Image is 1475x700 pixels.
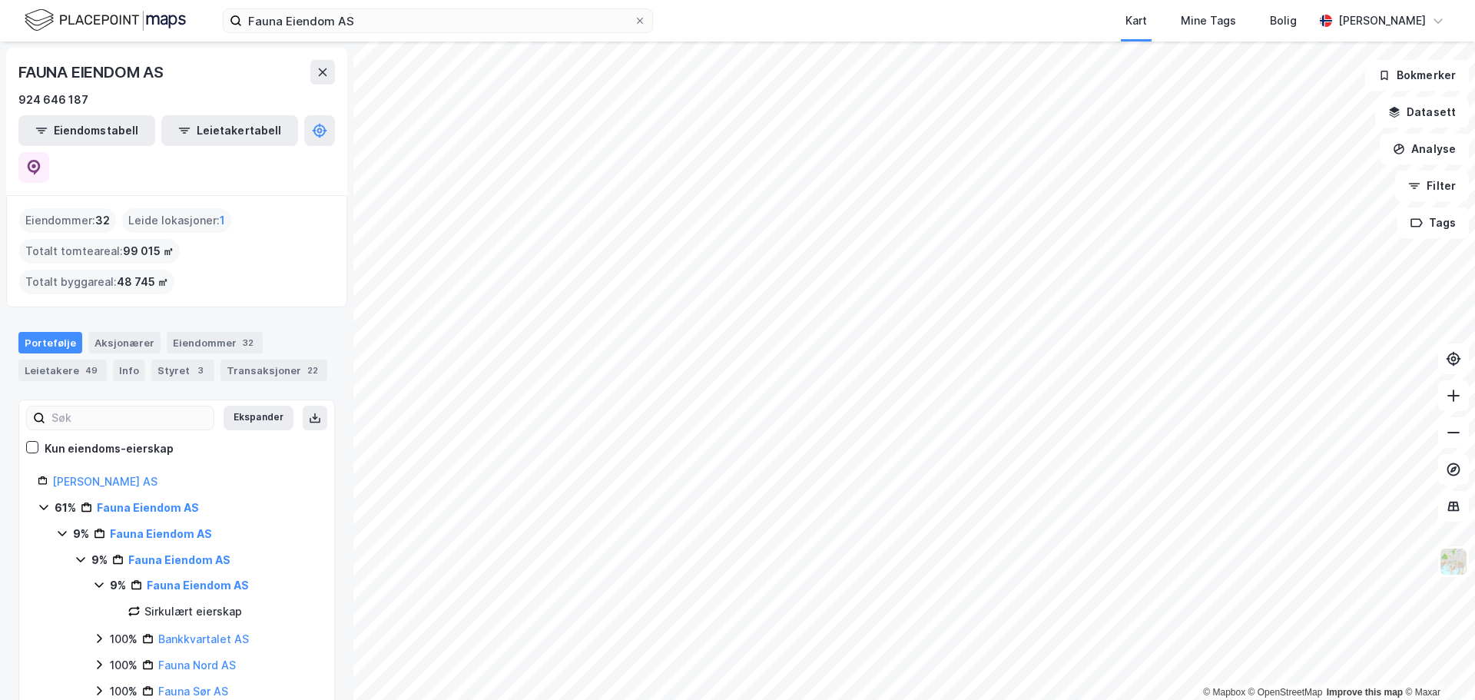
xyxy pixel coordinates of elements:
[1365,60,1469,91] button: Bokmerker
[88,332,161,353] div: Aksjonærer
[45,440,174,458] div: Kun eiendoms-eierskap
[1327,687,1403,698] a: Improve this map
[18,115,155,146] button: Eiendomstabell
[1375,97,1469,128] button: Datasett
[128,553,230,566] a: Fauna Eiendom AS
[1248,687,1323,698] a: OpenStreetMap
[220,211,225,230] span: 1
[1270,12,1297,30] div: Bolig
[167,332,263,353] div: Eiendommer
[147,579,249,592] a: Fauna Eiendom AS
[144,602,242,621] div: Sirkulært eierskap
[110,527,212,540] a: Fauna Eiendom AS
[73,525,89,543] div: 9%
[19,270,174,294] div: Totalt byggareal :
[91,551,108,569] div: 9%
[193,363,208,378] div: 3
[151,360,214,381] div: Styret
[1395,171,1469,201] button: Filter
[224,406,293,430] button: Ekspander
[1203,687,1245,698] a: Mapbox
[122,208,231,233] div: Leide lokasjoner :
[18,360,107,381] div: Leietakere
[117,273,168,291] span: 48 745 ㎡
[158,632,249,645] a: Bankkvartalet AS
[1181,12,1236,30] div: Mine Tags
[158,659,236,672] a: Fauna Nord AS
[220,360,327,381] div: Transaksjoner
[123,242,174,260] span: 99 015 ㎡
[19,208,116,233] div: Eiendommer :
[110,656,138,675] div: 100%
[1125,12,1147,30] div: Kart
[95,211,110,230] span: 32
[158,685,228,698] a: Fauna Sør AS
[1398,626,1475,700] iframe: Chat Widget
[1439,547,1468,576] img: Z
[242,9,634,32] input: Søk på adresse, matrikkel, gårdeiere, leietakere eller personer
[240,335,257,350] div: 32
[1380,134,1469,164] button: Analyse
[18,60,167,85] div: FAUNA EIENDOM AS
[18,332,82,353] div: Portefølje
[304,363,321,378] div: 22
[161,115,298,146] button: Leietakertabell
[55,499,76,517] div: 61%
[113,360,145,381] div: Info
[19,239,180,264] div: Totalt tomteareal :
[25,7,186,34] img: logo.f888ab2527a4732fd821a326f86c7f29.svg
[18,91,88,109] div: 924 646 187
[110,630,138,649] div: 100%
[1397,207,1469,238] button: Tags
[82,363,101,378] div: 49
[110,576,126,595] div: 9%
[52,475,157,488] a: [PERSON_NAME] AS
[1338,12,1426,30] div: [PERSON_NAME]
[97,501,199,514] a: Fauna Eiendom AS
[45,406,214,430] input: Søk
